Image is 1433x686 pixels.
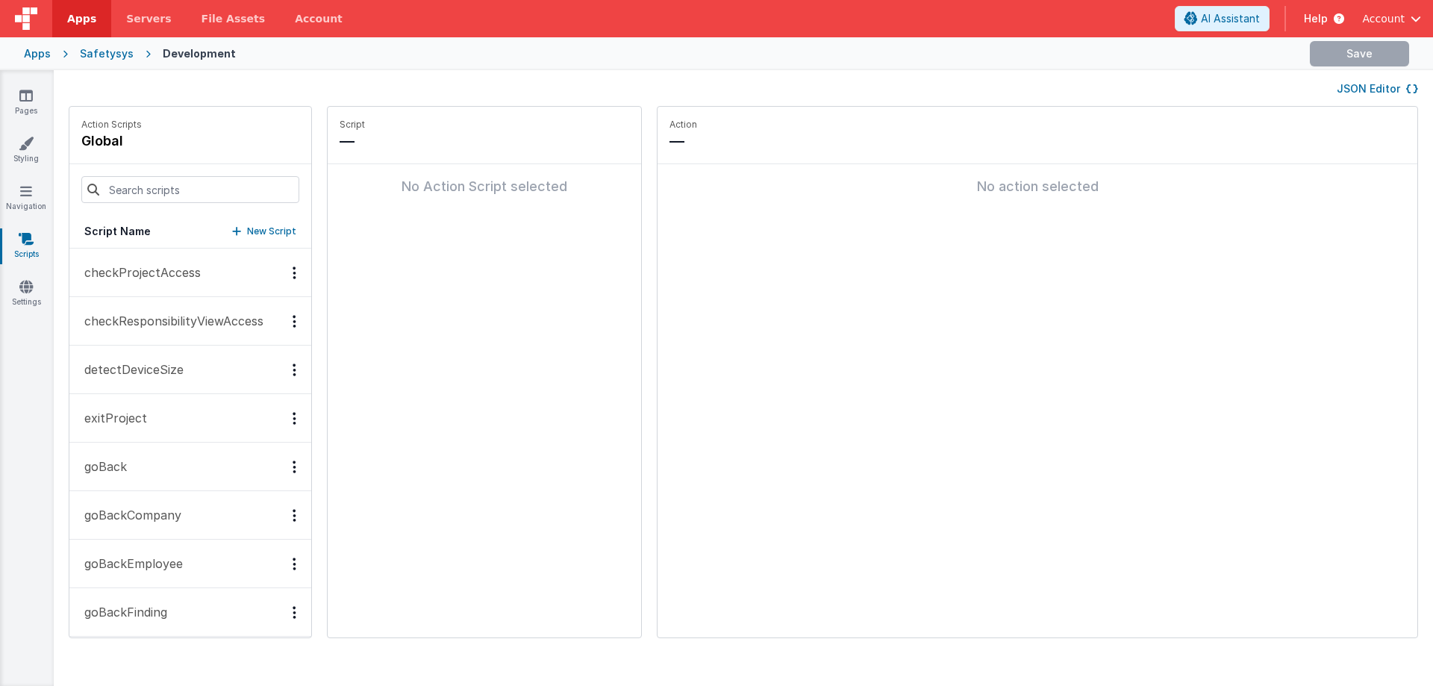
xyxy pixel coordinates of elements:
button: exitProject [69,394,311,443]
p: goBack [75,458,127,475]
p: exitProject [75,409,147,427]
button: goBackCompany [69,491,311,540]
p: New Script [247,224,296,239]
p: Action [669,119,1405,131]
button: goBackEmployee [69,540,311,588]
button: JSON Editor [1337,81,1418,96]
div: Options [284,412,305,425]
div: Options [284,364,305,376]
p: goBackEmployee [75,555,183,573]
button: Account [1362,11,1421,26]
div: Apps [24,46,51,61]
span: AI Assistant [1201,11,1260,26]
button: goBackIncident [69,637,311,685]
p: Script [340,119,629,131]
div: Development [163,46,236,61]
h4: global [81,131,142,152]
span: Account [1362,11,1405,26]
p: goBackCompany [75,506,181,524]
p: checkProjectAccess [75,264,201,281]
button: goBackFinding [69,588,311,637]
div: No action selected [669,176,1405,197]
div: Options [284,315,305,328]
p: goBackFinding [75,603,167,621]
span: Help [1304,11,1328,26]
p: detectDeviceSize [75,361,184,378]
button: New Script [232,224,296,239]
span: Servers [126,11,171,26]
input: Search scripts [81,176,299,203]
button: checkProjectAccess [69,249,311,297]
p: — [669,131,1405,152]
p: Action Scripts [81,119,142,131]
div: Options [284,461,305,473]
button: goBack [69,443,311,491]
div: Options [284,606,305,619]
div: Safetysys [80,46,134,61]
p: — [340,131,629,152]
span: File Assets [202,11,266,26]
button: AI Assistant [1175,6,1270,31]
button: checkResponsibilityViewAccess [69,297,311,346]
button: Save [1310,41,1409,66]
h5: Script Name [84,224,151,239]
div: Options [284,558,305,570]
div: No Action Script selected [340,176,629,197]
button: detectDeviceSize [69,346,311,394]
div: Options [284,509,305,522]
div: Options [284,266,305,279]
span: Apps [67,11,96,26]
p: checkResponsibilityViewAccess [75,312,263,330]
